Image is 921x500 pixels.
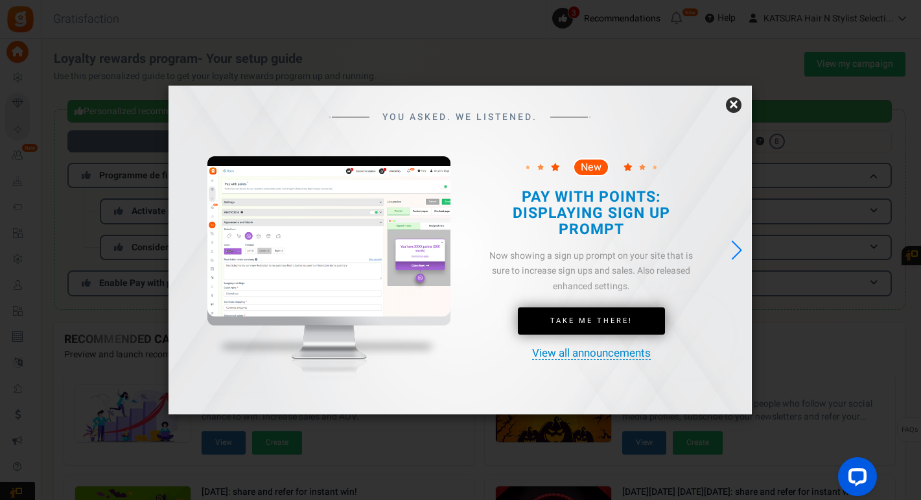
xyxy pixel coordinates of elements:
[207,166,450,317] img: screenshot
[726,97,741,113] a: ×
[581,162,601,173] span: New
[518,307,665,335] a: Take Me There!
[492,189,690,239] h2: PAY WITH POINTS: DISPLAYING SIGN UP PROMPT
[207,156,450,403] img: mockup
[728,236,745,265] div: Next slide
[532,348,651,360] a: View all announcements
[481,248,701,294] div: Now showing a sign up prompt on your site that is sure to increase sign ups and sales. Also relea...
[382,112,537,122] span: YOU ASKED. WE LISTENED.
